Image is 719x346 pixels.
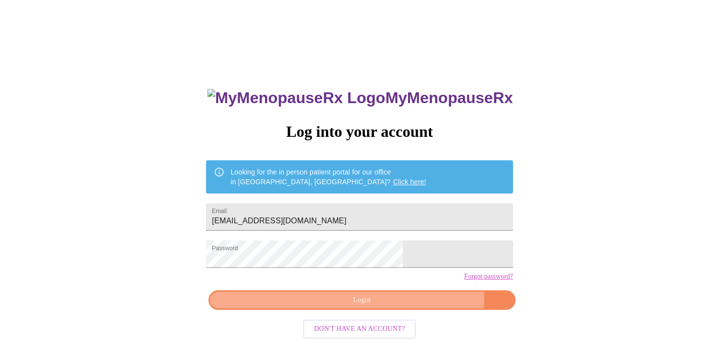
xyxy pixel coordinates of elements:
img: MyMenopauseRx Logo [207,89,385,107]
span: Don't have an account? [314,323,405,335]
button: Don't have an account? [303,320,416,339]
a: Click here! [393,178,426,186]
h3: Log into your account [206,123,513,141]
div: Looking for the in person patient portal for our office in [GEOGRAPHIC_DATA], [GEOGRAPHIC_DATA]? [230,163,426,191]
span: Login [220,294,504,306]
button: Login [208,290,515,310]
h3: MyMenopauseRx [207,89,513,107]
a: Don't have an account? [301,324,418,332]
a: Forgot password? [464,273,513,281]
